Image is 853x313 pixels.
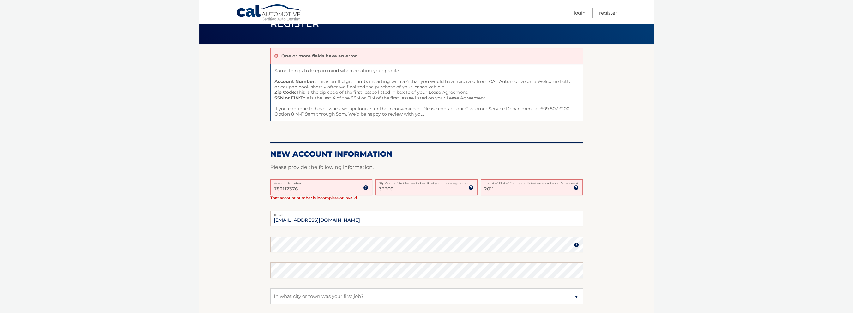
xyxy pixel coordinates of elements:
[270,211,583,216] label: Email
[270,179,372,184] label: Account Number
[574,242,579,247] img: tooltip.svg
[375,179,478,184] label: Zip Code of first lessee in box 1b of your Lease Agreement
[270,196,358,200] span: That account number is incomplete or invalid.
[281,53,358,59] p: One or more fields have an error.
[274,95,300,101] strong: SSN or EIN:
[599,8,617,18] a: Register
[481,179,583,184] label: Last 4 of SSN of first lessee listed on your Lease Agreement
[468,185,473,190] img: tooltip.svg
[574,185,579,190] img: tooltip.svg
[270,163,583,172] p: Please provide the following information.
[270,179,372,195] input: Account Number
[274,79,316,84] strong: Account Number:
[274,89,296,95] strong: Zip Code:
[270,64,583,121] span: Some things to keep in mind when creating your profile. This is an 11 digit number starting with ...
[481,179,583,195] input: SSN or EIN (last 4 digits only)
[270,149,583,159] h2: New Account Information
[574,8,586,18] a: Login
[236,4,303,22] a: Cal Automotive
[270,211,583,226] input: Email
[363,185,368,190] img: tooltip.svg
[375,179,478,195] input: Zip Code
